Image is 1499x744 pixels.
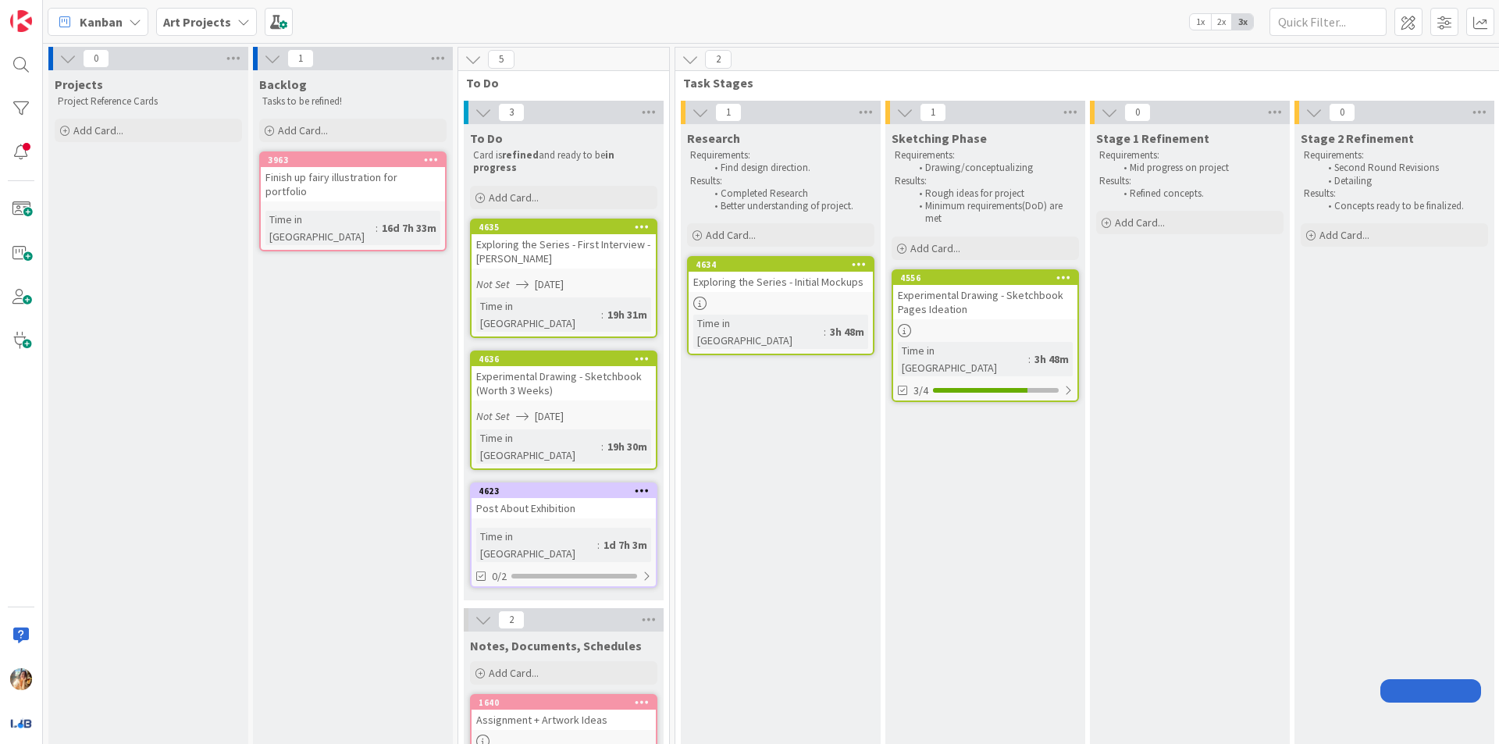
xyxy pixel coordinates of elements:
strong: in progress [473,148,617,174]
div: 3963 [261,153,445,167]
div: Time in [GEOGRAPHIC_DATA] [476,528,597,562]
p: Project Reference Cards [58,95,239,108]
span: 1x [1190,14,1211,30]
span: Sketching Phase [892,130,987,146]
div: 4623 [472,484,656,498]
div: Experimental Drawing - Sketchbook (Worth 3 Weeks) [472,366,656,400]
div: 4556 [900,272,1077,283]
div: Exploring the Series - First Interview - [PERSON_NAME] [472,234,656,269]
p: Requirements: [1304,149,1485,162]
div: Assignment + Artwork Ideas [472,710,656,730]
span: 2 [498,611,525,629]
div: 19h 30m [604,438,651,455]
span: 0 [1329,103,1355,122]
span: 0 [1124,103,1151,122]
li: Detailing [1319,175,1486,187]
span: Add Card... [73,123,123,137]
div: 1640 [472,696,656,710]
div: 1640 [479,697,656,708]
div: Time in [GEOGRAPHIC_DATA] [476,297,601,332]
span: : [601,438,604,455]
p: Tasks to be refined! [262,95,443,108]
img: Visit kanbanzone.com [10,10,32,32]
li: Find design direction. [706,162,872,174]
li: Completed Research [706,187,872,200]
p: Requirements: [895,149,1076,162]
img: JF [10,668,32,690]
div: 4623Post About Exhibition [472,484,656,518]
a: 4556Experimental Drawing - Sketchbook Pages IdeationTime in [GEOGRAPHIC_DATA]:3h 48m3/4 [892,269,1079,402]
a: 4636Experimental Drawing - Sketchbook (Worth 3 Weeks)Not Set[DATE]Time in [GEOGRAPHIC_DATA]:19h 30m [470,351,657,470]
span: 1 [920,103,946,122]
span: To Do [470,130,503,146]
span: : [1028,351,1031,368]
span: Add Card... [489,190,539,205]
div: 3963Finish up fairy illustration for portfolio [261,153,445,201]
div: 4556 [893,271,1077,285]
div: 4634 [689,258,873,272]
li: Second Round Revisions [1319,162,1486,174]
a: 4635Exploring the Series - First Interview - [PERSON_NAME]Not Set[DATE]Time in [GEOGRAPHIC_DATA]:... [470,219,657,338]
span: : [376,219,378,237]
span: 0/2 [492,568,507,585]
div: 1d 7h 3m [600,536,651,554]
span: : [601,306,604,323]
span: Add Card... [910,241,960,255]
i: Not Set [476,409,510,423]
span: 2x [1211,14,1232,30]
p: Results: [1304,187,1485,200]
div: 1640Assignment + Artwork Ideas [472,696,656,730]
span: : [597,536,600,554]
li: Concepts ready to be finalized. [1319,200,1486,212]
span: Kanban [80,12,123,31]
div: 4634 [696,259,873,270]
div: 4556Experimental Drawing - Sketchbook Pages Ideation [893,271,1077,319]
span: To Do [466,75,650,91]
li: Drawing/conceptualizing [910,162,1077,174]
div: Finish up fairy illustration for portfolio [261,167,445,201]
span: [DATE] [535,276,564,293]
p: Results: [895,175,1076,187]
div: Exploring the Series - Initial Mockups [689,272,873,292]
li: Mid progress on project [1115,162,1281,174]
div: 3h 48m [826,323,868,340]
span: Notes, Documents, Schedules [470,638,642,653]
i: Not Set [476,277,510,291]
span: 1 [287,49,314,68]
span: 0 [83,49,109,68]
span: 3x [1232,14,1253,30]
p: Results: [690,175,871,187]
span: [DATE] [535,408,564,425]
a: 4623Post About ExhibitionTime in [GEOGRAPHIC_DATA]:1d 7h 3m0/2 [470,482,657,588]
span: Add Card... [1115,215,1165,230]
div: 16d 7h 33m [378,219,440,237]
span: 1 [715,103,742,122]
p: Card is and ready to be [473,149,654,175]
div: Time in [GEOGRAPHIC_DATA] [898,342,1028,376]
span: Stage 1 Refinement [1096,130,1209,146]
div: 4635 [479,222,656,233]
div: Experimental Drawing - Sketchbook Pages Ideation [893,285,1077,319]
p: Requirements: [690,149,871,162]
div: 4634Exploring the Series - Initial Mockups [689,258,873,292]
div: 4636Experimental Drawing - Sketchbook (Worth 3 Weeks) [472,352,656,400]
li: Rough ideas for project [910,187,1077,200]
span: 3/4 [913,383,928,399]
span: 5 [488,50,515,69]
p: Results: [1099,175,1280,187]
span: Backlog [259,77,307,92]
span: Projects [55,77,103,92]
div: Time in [GEOGRAPHIC_DATA] [476,429,601,464]
li: Refined concepts. [1115,187,1281,200]
div: Time in [GEOGRAPHIC_DATA] [265,211,376,245]
span: Add Card... [706,228,756,242]
span: 2 [705,50,732,69]
div: 4636 [472,352,656,366]
div: 19h 31m [604,306,651,323]
b: Art Projects [163,14,231,30]
div: 4636 [479,354,656,365]
li: Better understanding of project. [706,200,872,212]
span: Add Card... [1319,228,1369,242]
span: Add Card... [489,666,539,680]
span: : [824,323,826,340]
